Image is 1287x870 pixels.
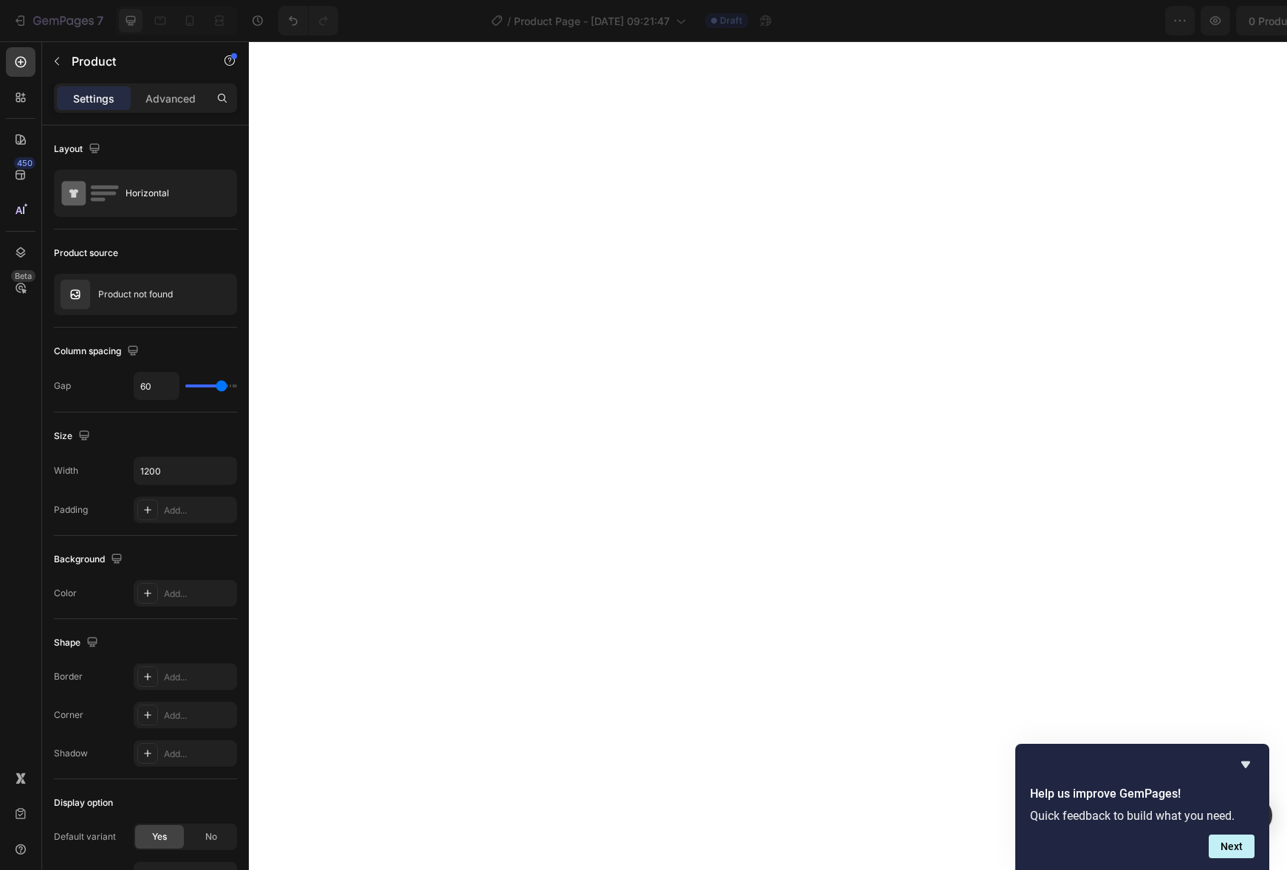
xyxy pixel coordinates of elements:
[1147,15,1171,27] span: Save
[54,464,78,477] div: Width
[54,503,88,517] div: Padding
[164,748,233,761] div: Add...
[126,176,216,210] div: Horizontal
[61,280,90,309] img: no image transparent
[1189,6,1251,35] button: Publish
[72,52,197,70] p: Product
[1134,6,1183,35] button: Save
[54,139,103,159] div: Layout
[54,550,126,570] div: Background
[54,796,113,809] div: Display option
[54,708,83,722] div: Corner
[278,6,338,35] div: Undo/Redo
[720,14,742,27] span: Draft
[73,91,114,106] p: Settings
[164,504,233,517] div: Add...
[145,91,196,106] p: Advanced
[249,41,1287,870] iframe: Design area
[1201,13,1238,29] div: Publish
[984,6,1128,35] button: 0 product assigned
[134,458,236,484] input: Auto
[507,13,511,29] span: /
[1030,809,1255,823] p: Quick feedback to build what you need.
[54,633,101,653] div: Shape
[164,587,233,601] div: Add...
[98,289,173,300] p: Product not found
[54,670,83,683] div: Border
[1209,835,1255,858] button: Next question
[54,427,93,446] div: Size
[54,246,118,260] div: Product source
[54,587,77,600] div: Color
[152,830,167,843] span: Yes
[997,13,1095,29] span: 0 product assigned
[1030,756,1255,858] div: Help us improve GemPages!
[514,13,670,29] span: Product Page - [DATE] 09:21:47
[54,747,88,760] div: Shadow
[164,671,233,684] div: Add...
[164,709,233,722] div: Add...
[54,830,116,843] div: Default variant
[205,830,217,843] span: No
[54,342,142,362] div: Column spacing
[11,270,35,282] div: Beta
[54,379,71,393] div: Gap
[14,157,35,169] div: 450
[1030,785,1255,803] h2: Help us improve GemPages!
[97,12,103,30] p: 7
[134,373,179,399] input: Auto
[6,6,110,35] button: 7
[1237,756,1255,773] button: Hide survey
